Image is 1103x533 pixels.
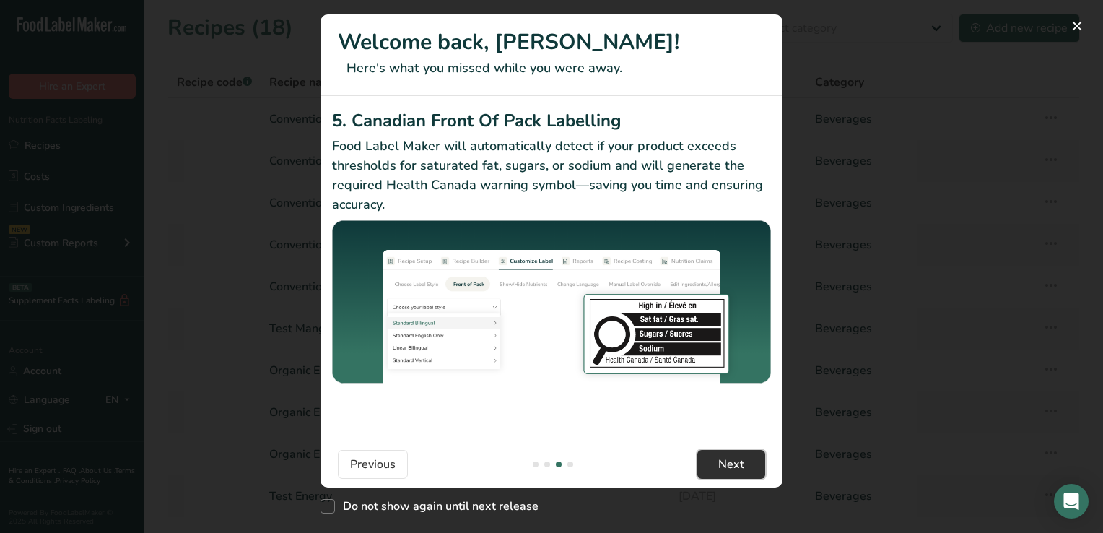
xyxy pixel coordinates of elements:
[332,220,771,386] img: Canadian Front Of Pack Labelling
[335,499,539,513] span: Do not show again until next release
[350,456,396,473] span: Previous
[718,456,744,473] span: Next
[338,450,408,479] button: Previous
[697,450,765,479] button: Next
[338,26,765,58] h1: Welcome back, [PERSON_NAME]!
[338,58,765,78] p: Here's what you missed while you were away.
[1054,484,1089,519] div: Open Intercom Messenger
[332,108,771,134] h2: 5. Canadian Front Of Pack Labelling
[332,136,771,214] p: Food Label Maker will automatically detect if your product exceeds thresholds for saturated fat, ...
